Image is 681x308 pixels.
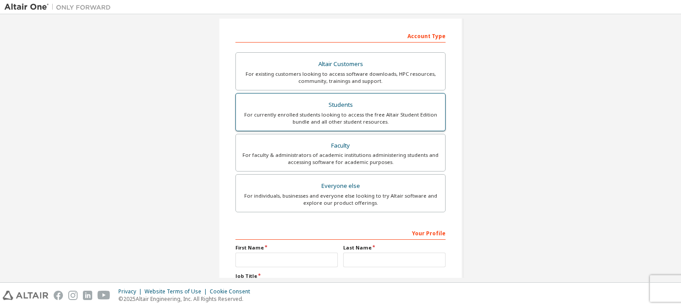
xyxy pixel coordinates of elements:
img: facebook.svg [54,291,63,300]
img: linkedin.svg [83,291,92,300]
div: For currently enrolled students looking to access the free Altair Student Edition bundle and all ... [241,111,440,125]
div: Your Profile [235,226,446,240]
label: First Name [235,244,338,251]
div: Faculty [241,140,440,152]
div: For existing customers looking to access software downloads, HPC resources, community, trainings ... [241,70,440,85]
label: Last Name [343,244,446,251]
div: Account Type [235,28,446,43]
img: altair_logo.svg [3,291,48,300]
div: Cookie Consent [210,288,255,295]
div: For faculty & administrators of academic institutions administering students and accessing softwa... [241,152,440,166]
div: Altair Customers [241,58,440,70]
img: Altair One [4,3,115,12]
div: Everyone else [241,180,440,192]
p: © 2025 Altair Engineering, Inc. All Rights Reserved. [118,295,255,303]
img: youtube.svg [98,291,110,300]
div: Website Terms of Use [145,288,210,295]
img: instagram.svg [68,291,78,300]
label: Job Title [235,273,446,280]
div: Privacy [118,288,145,295]
div: Students [241,99,440,111]
div: For individuals, businesses and everyone else looking to try Altair software and explore our prod... [241,192,440,207]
